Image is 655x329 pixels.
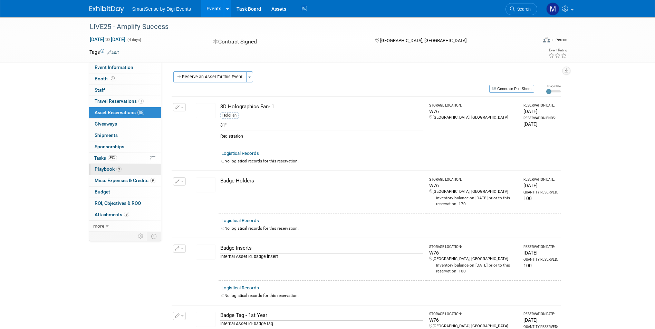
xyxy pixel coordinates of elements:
[89,130,161,141] a: Shipments
[221,158,558,164] div: No logistical records for this reservation.
[220,177,423,185] div: Badge Holders
[95,144,124,149] span: Sponsorships
[196,103,216,118] img: View Images
[515,7,531,12] span: Search
[147,232,161,241] td: Toggle Event Tabs
[109,76,116,81] span: Booth not reserved yet
[429,312,518,317] div: Storage Location:
[221,226,558,231] div: No logistical records for this reservation.
[220,103,423,110] div: 3D Holographics Fan- 1
[523,121,558,128] div: [DATE]
[89,187,161,198] a: Budget
[543,37,550,42] img: Format-Inperson.png
[523,312,558,317] div: Reservation Date:
[523,257,558,262] div: Quantity Reserved:
[95,87,105,93] span: Staff
[95,166,122,172] span: Playbook
[548,49,567,52] div: Event Rating
[429,177,518,182] div: Storage Location:
[95,200,141,206] span: ROI, Objectives & ROO
[89,198,161,209] a: ROI, Objectives & ROO
[523,182,558,189] div: [DATE]
[523,103,558,108] div: Reservation Date:
[429,108,518,115] div: W76
[429,195,518,207] div: Inventory balance on [DATE] prior to this reservation: 170
[89,62,161,73] a: Event Information
[429,262,518,274] div: Inventory balance on [DATE] prior to this reservation: 100
[220,130,423,139] div: Registration
[89,85,161,96] a: Staff
[89,221,161,232] a: more
[95,121,117,127] span: Giveaways
[173,71,247,82] button: Reserve an Asset for this Event
[429,245,518,249] div: Storage Location:
[89,141,161,152] a: Sponsorships
[95,132,118,138] span: Shipments
[220,245,423,252] div: Badge Inserts
[137,110,144,115] span: 86
[150,178,155,183] span: 9
[546,84,561,88] div: Image Size
[89,164,161,175] a: Playbook9
[220,112,239,119] div: HoloFan
[380,38,466,43] span: [GEOGRAPHIC_DATA], [GEOGRAPHIC_DATA]
[104,37,111,42] span: to
[523,177,558,182] div: Reservation Date:
[523,317,558,323] div: [DATE]
[89,36,126,42] span: [DATE] [DATE]
[429,103,518,108] div: Storage Location:
[489,85,534,93] button: Generate Pull Sheet
[95,76,116,81] span: Booth
[132,6,191,12] span: SmartSense by Digi Events
[429,256,518,262] div: [GEOGRAPHIC_DATA], [GEOGRAPHIC_DATA]
[505,3,537,15] a: Search
[429,249,518,256] div: W76
[429,317,518,323] div: W76
[523,195,558,202] div: 100
[221,293,558,299] div: No logistical records for this reservation.
[89,107,161,118] a: Asset Reservations86
[87,21,527,33] div: LIVE25 - Amplify Success
[523,108,558,115] div: [DATE]
[211,36,364,48] div: Contract Signed
[221,285,259,290] a: Logistical Records
[116,167,122,172] span: 9
[497,36,568,46] div: Event Format
[95,98,144,104] span: Travel Reservations
[107,50,119,55] a: Edit
[124,212,129,217] span: 9
[523,116,558,121] div: Reservation Ends:
[523,190,558,195] div: Quantity Reserved:
[220,253,423,260] div: Internal Asset Id: badge insert
[89,209,161,220] a: Attachments9
[127,38,141,42] span: (4 days)
[95,212,129,217] span: Attachments
[429,323,518,329] div: [GEOGRAPHIC_DATA], [GEOGRAPHIC_DATA]
[429,182,518,189] div: W76
[95,189,110,195] span: Budget
[221,218,259,223] a: Logistical Records
[89,96,161,107] a: Travel Reservations1
[135,232,147,241] td: Personalize Event Tab Strip
[221,151,259,156] a: Logistical Records
[220,122,423,128] div: 31"
[89,175,161,186] a: Misc. Expenses & Credits9
[93,223,104,229] span: more
[95,110,144,115] span: Asset Reservations
[551,37,567,42] div: In-Person
[89,6,124,13] img: ExhibitDay
[220,312,423,319] div: Badge Tag - 1st Year
[138,99,144,104] span: 1
[220,320,423,327] div: Internal Asset Id: badge tag
[89,73,161,84] a: Booth
[523,245,558,249] div: Reservation Date:
[523,262,558,269] div: 100
[523,249,558,256] div: [DATE]
[429,115,518,120] div: [GEOGRAPHIC_DATA], [GEOGRAPHIC_DATA]
[94,155,117,161] span: Tasks
[89,153,161,164] a: Tasks39%
[196,177,216,192] img: View Images
[89,119,161,130] a: Giveaways
[95,64,133,70] span: Event Information
[108,155,117,160] span: 39%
